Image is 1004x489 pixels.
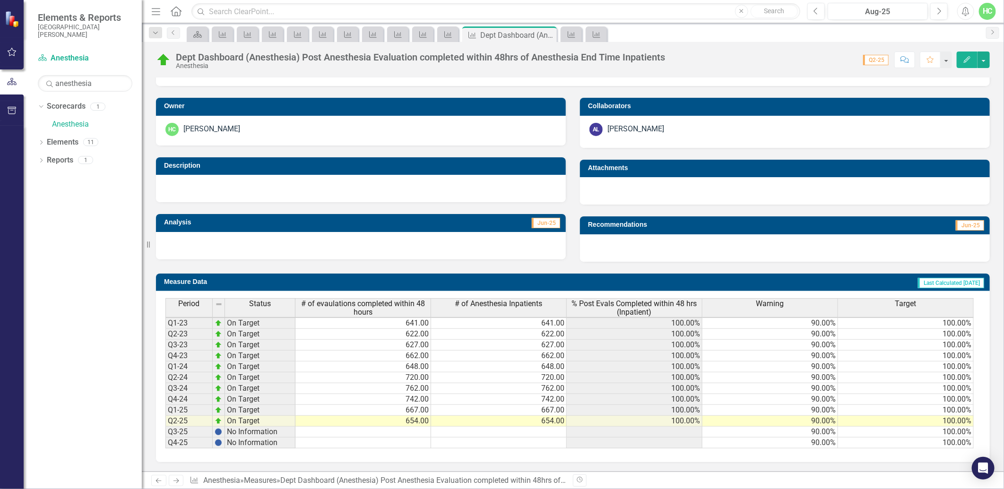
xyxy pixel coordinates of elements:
td: 100.00% [838,394,974,405]
td: 100.00% [838,317,974,329]
a: Reports [47,155,73,166]
h3: Collaborators [588,103,985,110]
img: zOikAAAAAElFTkSuQmCC [215,341,222,349]
td: On Target [225,372,295,383]
td: On Target [225,329,295,340]
img: zOikAAAAAElFTkSuQmCC [215,352,222,360]
td: Q3-23 [165,340,213,351]
td: 654.00 [295,416,431,427]
td: On Target [225,317,295,329]
img: zOikAAAAAElFTkSuQmCC [215,374,222,381]
td: On Target [225,394,295,405]
td: 641.00 [431,317,567,329]
td: 720.00 [295,372,431,383]
td: 90.00% [702,383,838,394]
button: Search [751,5,798,18]
td: 100.00% [567,340,702,351]
td: No Information [225,427,295,438]
td: 100.00% [567,329,702,340]
td: 100.00% [838,351,974,361]
img: zOikAAAAAElFTkSuQmCC [215,319,222,327]
h3: Measure Data [164,278,485,285]
td: 100.00% [838,361,974,372]
td: 100.00% [838,383,974,394]
td: 90.00% [702,329,838,340]
td: 627.00 [295,340,431,351]
a: Anesthesia [38,53,132,64]
img: zOikAAAAAElFTkSuQmCC [215,395,222,403]
td: On Target [225,405,295,416]
img: BgCOk07PiH71IgAAAABJRU5ErkJggg== [215,439,222,446]
td: Q2-23 [165,329,213,340]
span: Search [764,7,784,15]
td: No Information [225,438,295,448]
span: # of evaulations completed within 48 hours [297,300,429,316]
img: zOikAAAAAElFTkSuQmCC [215,417,222,425]
a: Anesthesia [52,119,142,130]
div: Aug-25 [831,6,925,17]
h3: Owner [164,103,561,110]
div: » » [190,475,566,486]
td: On Target [225,383,295,394]
h3: Analysis [164,219,355,226]
td: 667.00 [295,405,431,416]
td: Q2-24 [165,372,213,383]
td: 100.00% [567,372,702,383]
div: HC [165,123,179,136]
td: On Target [225,351,295,361]
div: Anesthesia [176,62,665,69]
a: Measures [244,476,277,485]
td: 762.00 [431,383,567,394]
a: Scorecards [47,101,86,112]
td: 100.00% [838,372,974,383]
div: 1 [90,103,105,111]
button: Aug-25 [828,3,928,20]
td: 100.00% [567,383,702,394]
span: Jun-25 [532,218,560,228]
h3: Recommendations [588,221,854,228]
span: Last Calculated [DATE] [918,278,984,288]
span: % Post Evals Completed within 48 hrs (Inpatient) [569,300,700,316]
td: 742.00 [431,394,567,405]
div: Dept Dashboard (Anesthesia) Post Anesthesia Evaluation completed within 48hrs of Anesthesia End T... [280,476,668,485]
td: 100.00% [838,329,974,340]
td: 641.00 [295,317,431,329]
td: 622.00 [431,329,567,340]
td: 662.00 [431,351,567,361]
td: 90.00% [702,427,838,438]
td: 100.00% [838,340,974,351]
div: [PERSON_NAME] [183,124,240,135]
div: [PERSON_NAME] [607,124,664,135]
td: 667.00 [431,405,567,416]
td: Q4-24 [165,394,213,405]
td: 90.00% [702,317,838,329]
td: 662.00 [295,351,431,361]
td: 720.00 [431,372,567,383]
td: On Target [225,340,295,351]
div: 1 [78,156,93,164]
td: Q1-24 [165,361,213,372]
img: BgCOk07PiH71IgAAAABJRU5ErkJggg== [215,428,222,436]
input: Search Below... [38,75,132,92]
td: 100.00% [838,438,974,448]
td: 100.00% [567,361,702,372]
a: Elements [47,137,78,148]
td: Q3-25 [165,427,213,438]
td: Q3-24 [165,383,213,394]
td: 100.00% [838,416,974,427]
div: AL [589,123,603,136]
td: 622.00 [295,329,431,340]
td: 648.00 [295,361,431,372]
td: 90.00% [702,351,838,361]
td: 100.00% [567,405,702,416]
img: On Target [156,52,171,68]
img: zOikAAAAAElFTkSuQmCC [215,363,222,370]
td: 742.00 [295,394,431,405]
td: 100.00% [567,416,702,427]
a: Anesthesia [203,476,240,485]
td: Q1-23 [165,317,213,329]
span: Q2-25 [863,55,889,65]
span: Warning [756,300,784,308]
div: Dept Dashboard (Anesthesia) Post Anesthesia Evaluation completed within 48hrs of Anesthesia End T... [176,52,665,62]
td: 90.00% [702,405,838,416]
